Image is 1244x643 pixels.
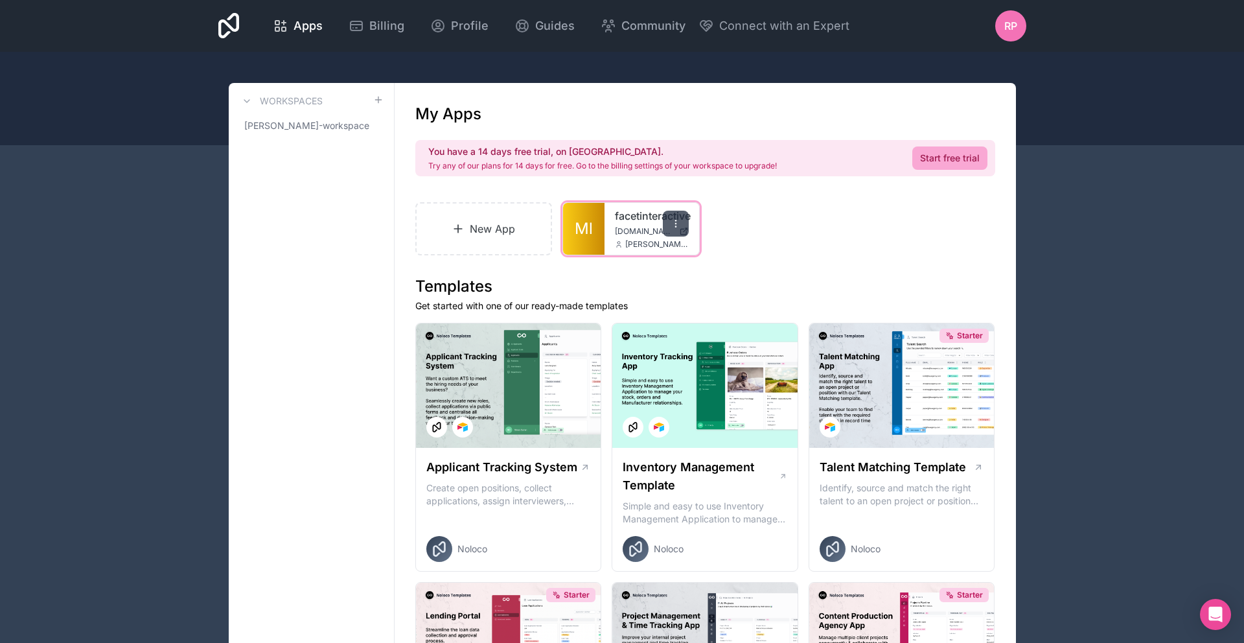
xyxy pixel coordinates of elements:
span: Noloco [457,543,487,555]
span: Community [621,17,685,35]
span: Profile [451,17,489,35]
h1: Inventory Management Template [623,458,778,495]
span: [PERSON_NAME][EMAIL_ADDRESS][DOMAIN_NAME] [625,239,689,250]
span: RP [1004,18,1017,34]
div: Open Intercom Messenger [1200,599,1231,630]
span: Apps [294,17,323,35]
h3: Workspaces [260,95,323,108]
p: Simple and easy to use Inventory Management Application to manage your stock, orders and Manufact... [623,500,787,526]
span: Starter [957,590,983,600]
img: Airtable Logo [654,422,664,432]
p: Create open positions, collect applications, assign interviewers, centralise candidate feedback a... [426,482,591,508]
p: Get started with one of our ready-made templates [415,299,995,312]
span: Noloco [851,543,881,555]
img: Airtable Logo [457,422,468,432]
a: facetinteractive [615,208,689,224]
a: Community [590,12,696,40]
span: Guides [535,17,575,35]
span: Starter [957,331,983,341]
a: Ml [563,203,605,255]
h1: Applicant Tracking System [426,458,577,476]
span: [DOMAIN_NAME] [615,226,674,237]
span: Billing [369,17,404,35]
h1: My Apps [415,104,481,124]
h2: You have a 14 days free trial, on [GEOGRAPHIC_DATA]. [428,145,777,158]
a: Workspaces [239,93,323,109]
a: Start free trial [912,146,987,170]
img: Airtable Logo [825,422,835,432]
span: [PERSON_NAME]-workspace [244,119,369,132]
h1: Templates [415,276,995,297]
a: Profile [420,12,499,40]
span: Starter [564,590,590,600]
a: Apps [262,12,333,40]
h1: Talent Matching Template [820,458,966,476]
span: Connect with an Expert [719,17,849,35]
a: Guides [504,12,585,40]
span: Ml [575,218,593,239]
p: Identify, source and match the right talent to an open project or position with our Talent Matchi... [820,482,984,508]
a: [PERSON_NAME]-workspace [239,114,384,137]
a: Billing [338,12,415,40]
span: Noloco [654,543,684,555]
p: Try any of our plans for 14 days for free. Go to the billing settings of your workspace to upgrade! [428,161,777,171]
button: Connect with an Expert [698,17,849,35]
a: New App [415,202,553,255]
a: [DOMAIN_NAME] [615,226,689,237]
